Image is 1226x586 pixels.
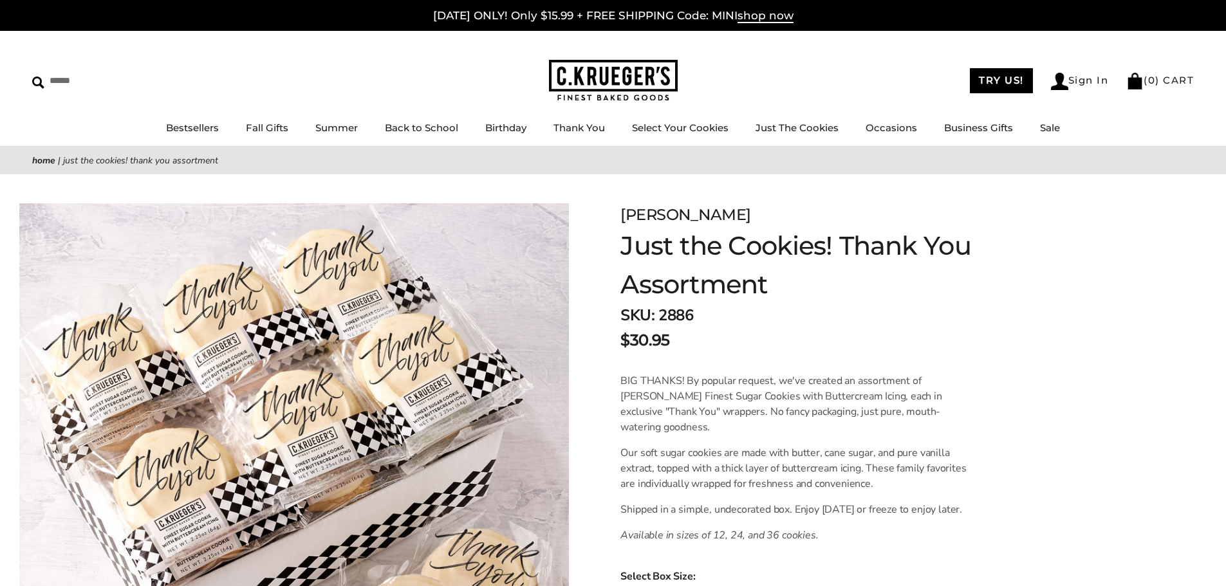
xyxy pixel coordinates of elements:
a: (0) CART [1126,74,1194,86]
span: shop now [738,9,794,23]
p: Our soft sugar cookies are made with butter, cane sugar, and pure vanilla extract, topped with a ... [620,445,972,491]
a: Thank You [553,122,605,134]
a: Select Your Cookies [632,122,729,134]
a: [DATE] ONLY! Only $15.99 + FREE SHIPPING Code: MINIshop now [433,9,794,23]
span: | [58,154,60,167]
a: TRY US! [970,68,1033,93]
a: Occasions [866,122,917,134]
a: Back to School [385,122,458,134]
em: Available in sizes of 12, 24, and 36 cookies. [620,528,818,542]
span: Just the Cookies! Thank You Assortment [63,154,218,167]
strong: SKU: [620,305,655,325]
p: BIG THANKS! By popular request, we've created an assortment of [PERSON_NAME] Finest Sugar Cookies... [620,373,972,435]
span: Select Box Size: [620,569,1194,584]
nav: breadcrumbs [32,153,1194,168]
span: 2886 [658,305,693,325]
span: $30.95 [620,329,669,352]
a: Just The Cookies [756,122,839,134]
a: Business Gifts [944,122,1013,134]
a: Sale [1040,122,1060,134]
a: Sign In [1051,73,1109,90]
a: Bestsellers [166,122,219,134]
input: Search [32,71,185,91]
a: Summer [315,122,358,134]
img: Search [32,77,44,89]
div: [PERSON_NAME] [620,203,1031,226]
img: Account [1051,73,1068,90]
span: 0 [1148,74,1156,86]
a: Fall Gifts [246,122,288,134]
p: Shipped in a simple, undecorated box. Enjoy [DATE] or freeze to enjoy later. [620,502,972,517]
a: Home [32,154,55,167]
img: Bag [1126,73,1144,89]
h1: Just the Cookies! Thank You Assortment [620,226,1031,304]
img: C.KRUEGER'S [549,60,678,102]
a: Birthday [485,122,526,134]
